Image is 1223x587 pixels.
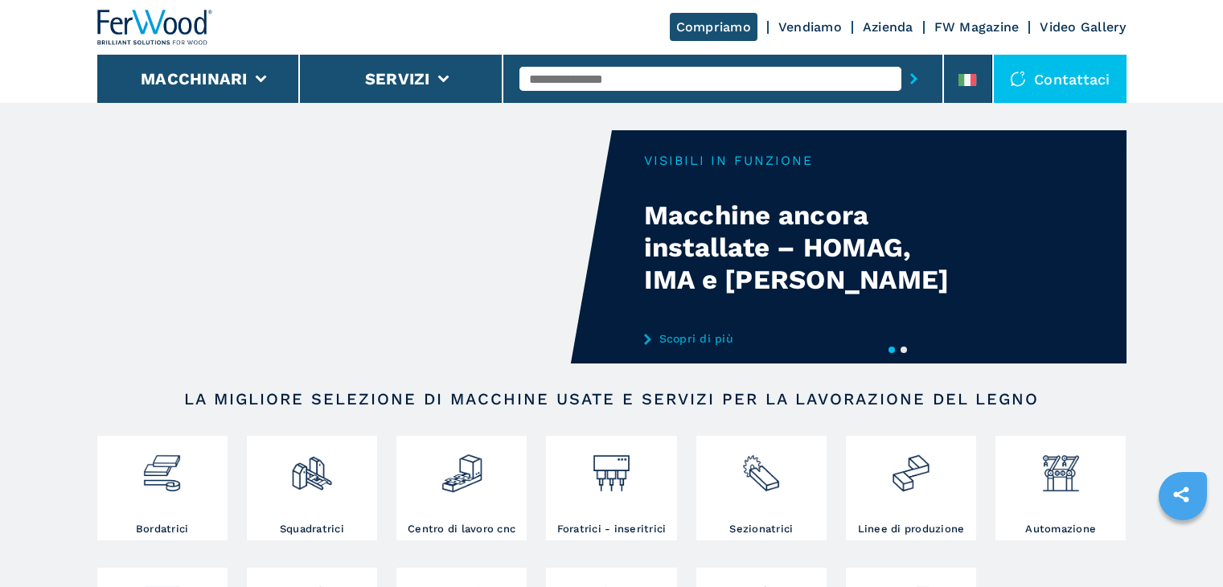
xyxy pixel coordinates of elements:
[136,522,189,536] h3: Bordatrici
[557,522,667,536] h3: Foratrici - inseritrici
[889,440,932,495] img: linee_di_produzione_2.png
[858,522,965,536] h3: Linee di produzione
[97,130,612,363] video: Your browser does not support the video tag.
[546,436,676,540] a: Foratrici - inseritrici
[1010,71,1026,87] img: Contattaci
[994,55,1127,103] div: Contattaci
[644,332,959,345] a: Scopri di più
[901,60,926,97] button: submit-button
[141,69,248,88] button: Macchinari
[1161,474,1201,515] a: sharethis
[778,19,842,35] a: Vendiamo
[1025,522,1096,536] h3: Automazione
[863,19,913,35] a: Azienda
[149,389,1075,408] h2: LA MIGLIORE SELEZIONE DI MACCHINE USATE E SERVIZI PER LA LAVORAZIONE DEL LEGNO
[365,69,430,88] button: Servizi
[290,440,333,495] img: squadratrici_2.png
[696,436,827,540] a: Sezionatrici
[934,19,1020,35] a: FW Magazine
[280,522,344,536] h3: Squadratrici
[97,10,213,45] img: Ferwood
[995,436,1126,540] a: Automazione
[740,440,782,495] img: sezionatrici_2.png
[670,13,757,41] a: Compriamo
[441,440,483,495] img: centro_di_lavoro_cnc_2.png
[1155,515,1211,575] iframe: Chat
[97,436,228,540] a: Bordatrici
[1040,440,1082,495] img: automazione.png
[889,347,895,353] button: 1
[1040,19,1126,35] a: Video Gallery
[408,522,515,536] h3: Centro di lavoro cnc
[247,436,377,540] a: Squadratrici
[590,440,633,495] img: foratrici_inseritrici_2.png
[846,436,976,540] a: Linee di produzione
[901,347,907,353] button: 2
[729,522,793,536] h3: Sezionatrici
[396,436,527,540] a: Centro di lavoro cnc
[141,440,183,495] img: bordatrici_1.png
